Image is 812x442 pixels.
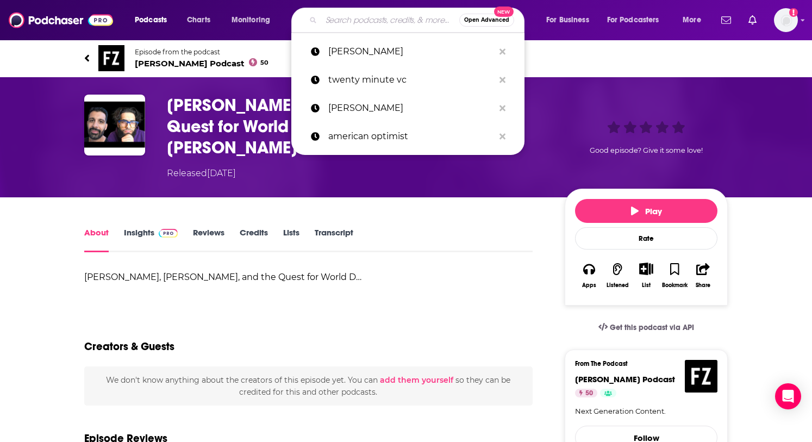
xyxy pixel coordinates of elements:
button: open menu [224,11,284,29]
div: Search podcasts, credits, & more... [302,8,535,33]
span: For Business [546,13,589,28]
img: Tesla, Palantir, and the Quest for World Domination with Amit Kukreja [84,95,145,155]
a: Farzad PodcastEpisode from the podcast[PERSON_NAME] Podcast50 [84,45,728,71]
img: Farzad Podcast [98,45,124,71]
a: Show notifications dropdown [744,11,761,29]
div: Apps [582,282,596,289]
span: We don't know anything about the creators of this episode yet . You can so they can be credited f... [106,375,510,397]
span: 50 [260,60,268,65]
a: Get this podcast via API [590,314,703,341]
span: Good episode? Give it some love! [590,146,703,154]
a: Show notifications dropdown [717,11,735,29]
span: For Podcasters [607,13,659,28]
span: More [683,13,701,28]
h2: Creators & Guests [84,340,174,353]
a: About [84,227,109,252]
h3: From The Podcast [575,360,709,368]
h1: Tesla, Palantir, and the Quest for World Domination with Amit Kukreja [167,95,547,158]
a: Transcript [315,227,353,252]
div: Listened [607,282,629,289]
span: Get this podcast via API [610,323,694,332]
div: List [642,282,651,289]
div: Released [DATE] [167,167,236,180]
a: Farzad Podcast [575,374,675,384]
img: User Profile [774,8,798,32]
img: Farzad Podcast [685,360,717,393]
button: Show More Button [635,263,657,275]
a: Lists [283,227,299,252]
a: Next Generation Content. [575,406,717,417]
span: Podcasts [135,13,167,28]
p: twenty minute vc [328,66,494,94]
span: 50 [585,388,593,399]
button: open menu [675,11,715,29]
a: Reviews [193,227,224,252]
a: [PERSON_NAME] [291,38,524,66]
span: [PERSON_NAME] Podcast [135,58,268,69]
span: Play [631,206,662,216]
span: [PERSON_NAME] Podcast [575,374,675,384]
img: Podchaser - Follow, Share and Rate Podcasts [9,10,113,30]
p: amit kukreja [328,94,494,122]
button: open menu [539,11,603,29]
a: [PERSON_NAME], [PERSON_NAME], and the Quest for World D… [84,272,361,282]
span: Open Advanced [464,17,509,23]
p: harry stebbings [328,38,494,66]
a: [PERSON_NAME] [291,94,524,122]
button: Play [575,199,717,223]
div: Rate [575,227,717,250]
a: 50 [575,389,597,397]
img: Podchaser Pro [159,229,178,238]
button: Listened [603,256,632,295]
div: Show More ButtonList [632,256,660,295]
button: Show profile menu [774,8,798,32]
button: Apps [575,256,603,295]
a: american optimist [291,122,524,151]
p: american optimist [328,122,494,151]
a: Charts [180,11,217,29]
button: Bookmark [660,256,689,295]
button: open menu [600,11,675,29]
span: Episode from the podcast [135,48,268,56]
input: Search podcasts, credits, & more... [321,11,459,29]
div: Share [696,282,710,289]
span: Logged in as Ruth_Nebius [774,8,798,32]
a: Credits [240,227,268,252]
a: twenty minute vc [291,66,524,94]
span: Charts [187,13,210,28]
button: add them yourself [380,376,453,384]
svg: Add a profile image [789,8,798,17]
button: Share [689,256,717,295]
button: open menu [127,11,181,29]
span: New [494,7,514,17]
div: Bookmark [662,282,688,289]
div: Open Intercom Messenger [775,383,801,409]
button: Open AdvancedNew [459,14,514,27]
a: InsightsPodchaser Pro [124,227,178,252]
span: Monitoring [232,13,270,28]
